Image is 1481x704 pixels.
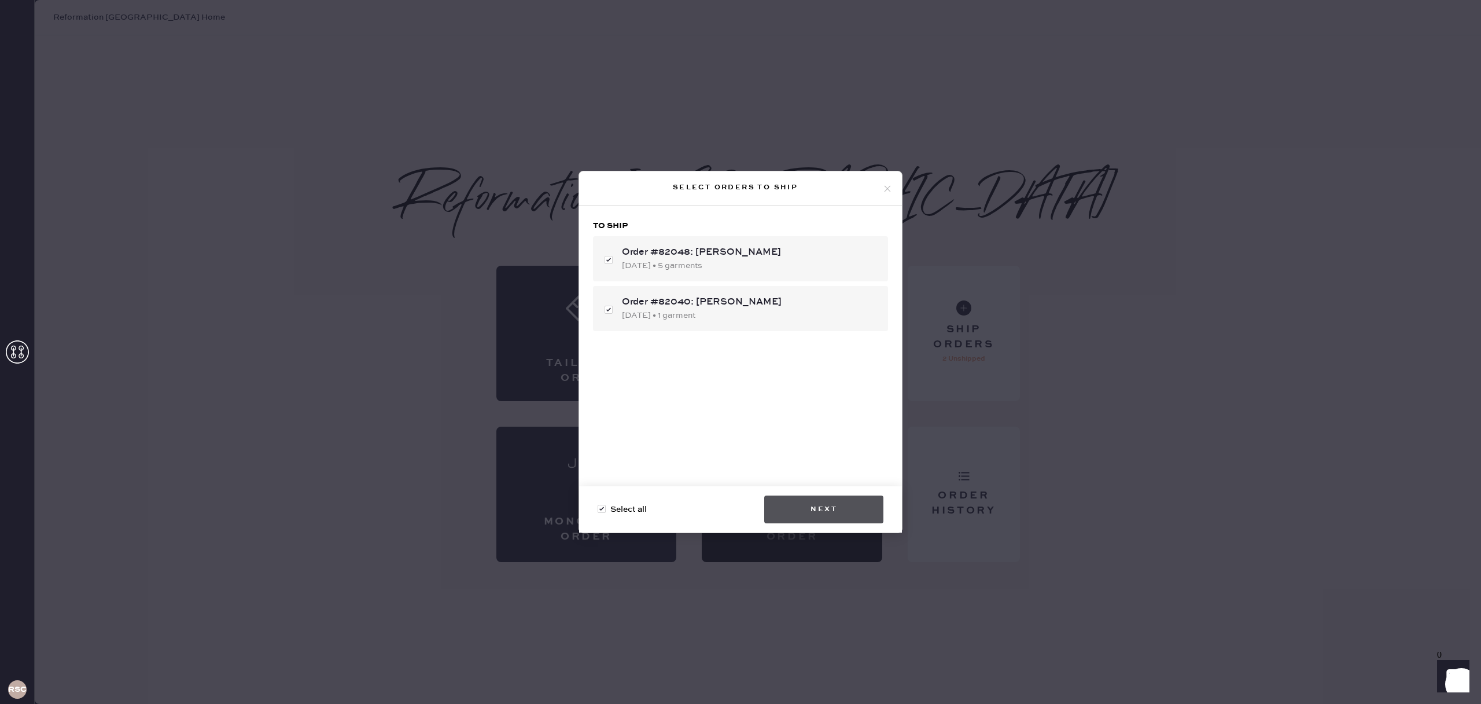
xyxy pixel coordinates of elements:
[1426,652,1476,702] iframe: Front Chat
[622,245,879,259] div: Order #82048: [PERSON_NAME]
[593,220,888,232] h3: To ship
[588,181,882,195] div: Select orders to ship
[622,259,879,272] div: [DATE] • 5 garments
[764,496,883,523] button: Next
[622,295,879,309] div: Order #82040: [PERSON_NAME]
[622,309,879,322] div: [DATE] • 1 garment
[8,685,27,694] h3: RSCPA
[610,503,647,516] span: Select all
